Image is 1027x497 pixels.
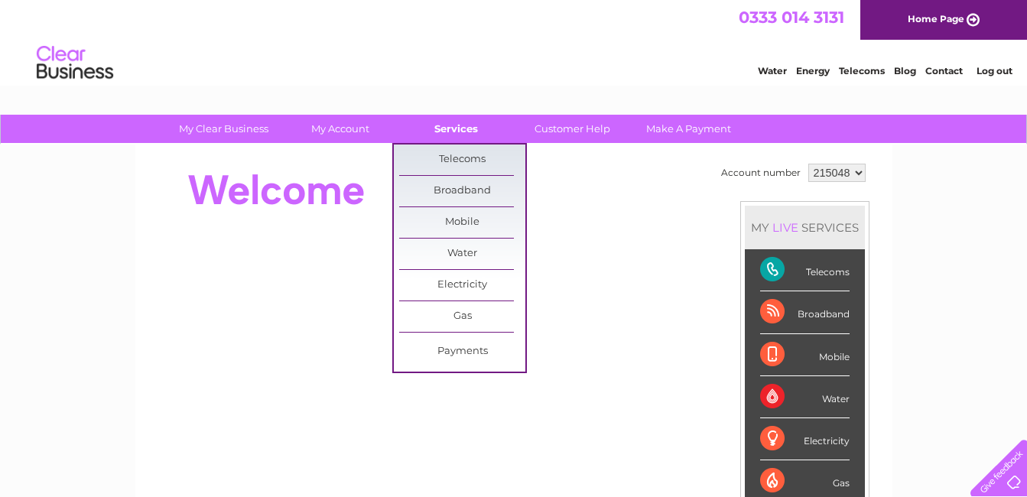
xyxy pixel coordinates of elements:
[399,301,525,332] a: Gas
[760,291,850,333] div: Broadband
[626,115,752,143] a: Make A Payment
[161,115,287,143] a: My Clear Business
[760,376,850,418] div: Water
[277,115,403,143] a: My Account
[760,418,850,460] div: Electricity
[839,65,885,76] a: Telecoms
[760,249,850,291] div: Telecoms
[399,270,525,300] a: Electricity
[399,239,525,269] a: Water
[399,145,525,175] a: Telecoms
[769,220,801,235] div: LIVE
[717,160,804,186] td: Account number
[739,8,844,27] a: 0333 014 3131
[509,115,635,143] a: Customer Help
[796,65,830,76] a: Energy
[399,207,525,238] a: Mobile
[399,176,525,206] a: Broadband
[760,334,850,376] div: Mobile
[393,115,519,143] a: Services
[758,65,787,76] a: Water
[745,206,865,249] div: MY SERVICES
[894,65,916,76] a: Blog
[153,8,876,74] div: Clear Business is a trading name of Verastar Limited (registered in [GEOGRAPHIC_DATA] No. 3667643...
[977,65,1012,76] a: Log out
[36,40,114,86] img: logo.png
[925,65,963,76] a: Contact
[399,336,525,367] a: Payments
